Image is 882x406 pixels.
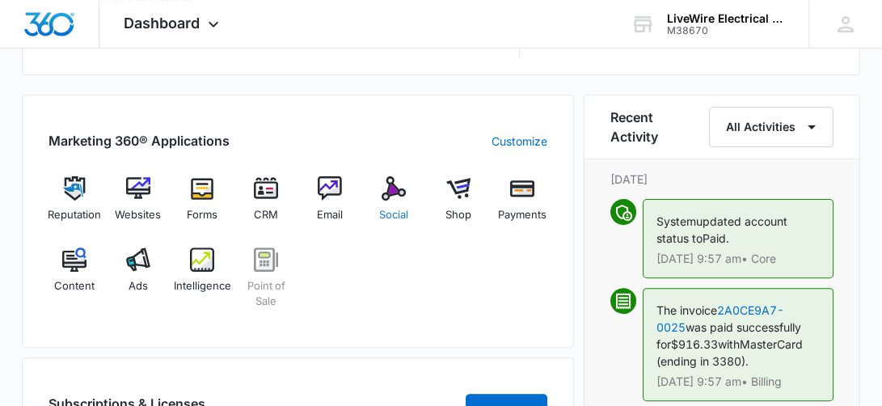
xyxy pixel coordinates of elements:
span: Paid. [703,231,729,245]
a: Payments [496,176,547,235]
a: Ads [112,247,163,321]
a: Reputation [49,176,99,235]
span: Intelligence [174,278,231,294]
p: [DATE] 9:57 am • Core [656,253,819,264]
p: [DATE] [610,171,833,188]
span: Ads [129,278,148,294]
a: Intelligence [177,247,228,321]
a: Content [49,247,99,321]
span: Shop [445,207,471,223]
button: All Activities [709,107,833,147]
span: Social [379,207,408,223]
p: [DATE] 9:57 am • Billing [656,376,819,387]
span: Payments [498,207,547,223]
a: Websites [112,176,163,235]
span: Forms [187,207,217,223]
span: Email [317,207,343,223]
a: 2A0CE9A7-0025 [656,303,784,334]
span: System [656,214,696,228]
span: The invoice [656,303,717,317]
a: Customize [492,133,547,150]
a: Email [305,176,356,235]
a: Social [369,176,420,235]
span: Point of Sale [241,278,292,310]
h2: Marketing 360® Applications [49,131,230,150]
span: was paid successfully for [656,320,801,351]
span: Websites [115,207,161,223]
span: CRM [254,207,278,223]
span: Content [54,278,95,294]
span: Dashboard [124,15,200,32]
div: account id [667,25,785,36]
span: $916.33 [671,337,718,351]
div: account name [667,12,785,25]
h6: Recent Activity [610,108,703,146]
a: CRM [241,176,292,235]
span: updated account status to [656,214,787,245]
a: Shop [433,176,483,235]
span: Reputation [48,207,101,223]
a: Forms [177,176,228,235]
a: Point of Sale [241,247,292,321]
span: with [718,337,740,351]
